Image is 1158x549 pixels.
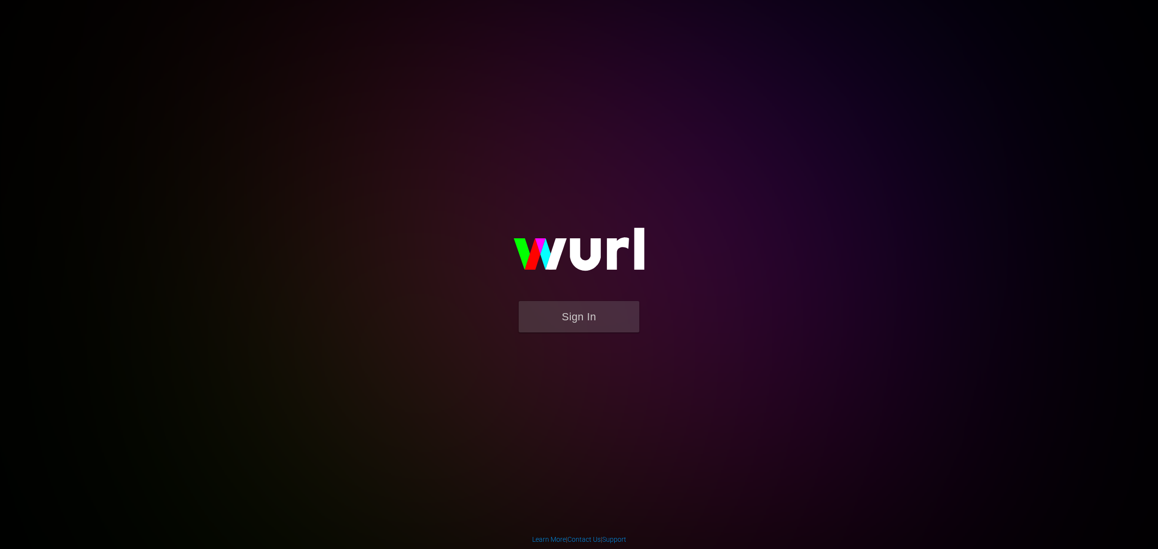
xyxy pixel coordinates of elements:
[482,207,675,301] img: wurl-logo-on-black-223613ac3d8ba8fe6dc639794a292ebdb59501304c7dfd60c99c58986ef67473.svg
[519,301,639,332] button: Sign In
[602,535,626,543] a: Support
[532,535,566,543] a: Learn More
[567,535,601,543] a: Contact Us
[532,535,626,544] div: | |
